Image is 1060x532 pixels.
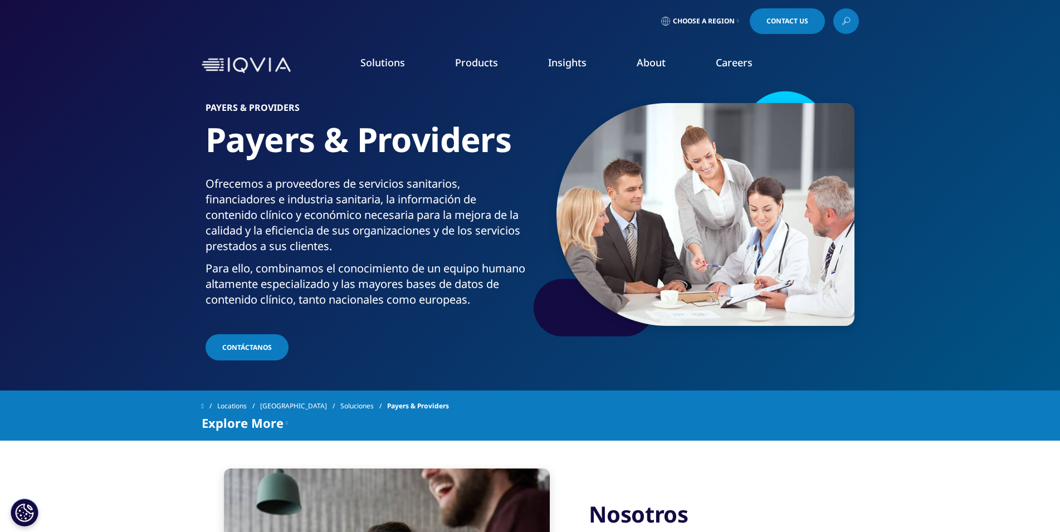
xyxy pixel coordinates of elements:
[589,500,859,528] h3: Nosotros
[360,56,405,69] a: Solutions
[387,396,449,416] span: Payers & Providers
[202,416,284,429] span: Explore More
[548,56,587,69] a: Insights
[217,396,260,416] a: Locations
[673,17,735,26] span: Choose a Region
[766,18,808,25] span: Contact Us
[11,499,38,526] button: Configuración de cookies
[260,396,340,416] a: [GEOGRAPHIC_DATA]
[206,119,526,176] h1: Payers & Providers
[206,176,526,261] p: Ofrecemos a proveedores de servicios sanitarios, financiadores e industria sanitaria, la informac...
[222,343,272,352] span: CONTÁCTANOS
[556,103,854,326] img: 011_doctors-meeting-with-businesspeople.jpg
[716,56,753,69] a: Careers
[206,261,526,314] p: Para ello, combinamos el conocimiento de un equipo humano altamente especializado y las mayores b...
[206,334,289,360] a: CONTÁCTANOS
[455,56,498,69] a: Products
[340,396,387,416] a: Soluciones
[206,103,526,119] h6: Payers & Providers
[637,56,666,69] a: About
[750,8,825,34] a: Contact Us
[295,39,859,91] nav: Primary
